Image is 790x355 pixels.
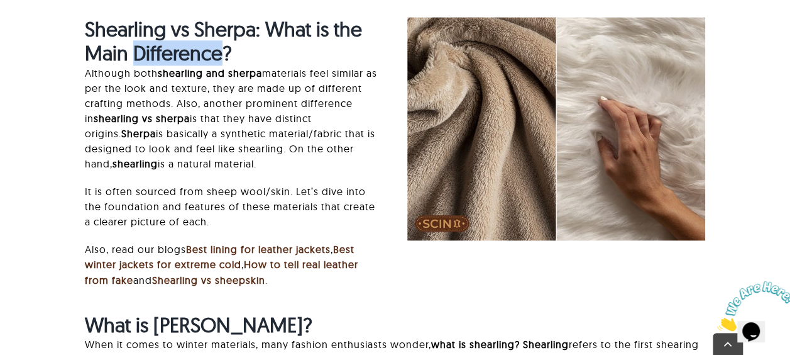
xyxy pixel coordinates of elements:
[85,312,312,337] strong: What is [PERSON_NAME]?
[431,337,520,350] strong: what is shearling?
[94,112,190,125] strong: shearling vs sherpa
[523,337,569,350] strong: Shearling
[152,273,265,286] a: Shearling vs sheepskin
[5,5,83,55] img: Chat attention grabber
[85,184,383,229] p: It is often sourced from sheep wool/skin. Let’s dive into the foundation and features of these ma...
[85,242,383,287] p: Also, read our blogs , , and .
[407,17,705,240] img: shearling vs sherpa what is the main difference
[85,243,354,271] a: Best winter jackets for extreme cold
[158,67,262,79] strong: shearling and sherpa
[85,65,383,171] p: Although both materials feel similar as per the look and texture, they are made up of different c...
[112,157,158,170] strong: shearling
[85,16,362,65] strong: Shearling vs Sherpa: What is the Main Difference?
[186,243,331,256] a: Best lining for leather jackets
[712,276,790,336] iframe: chat widget
[85,258,358,286] a: How to tell real leather from fake
[121,127,156,140] strong: Sherpa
